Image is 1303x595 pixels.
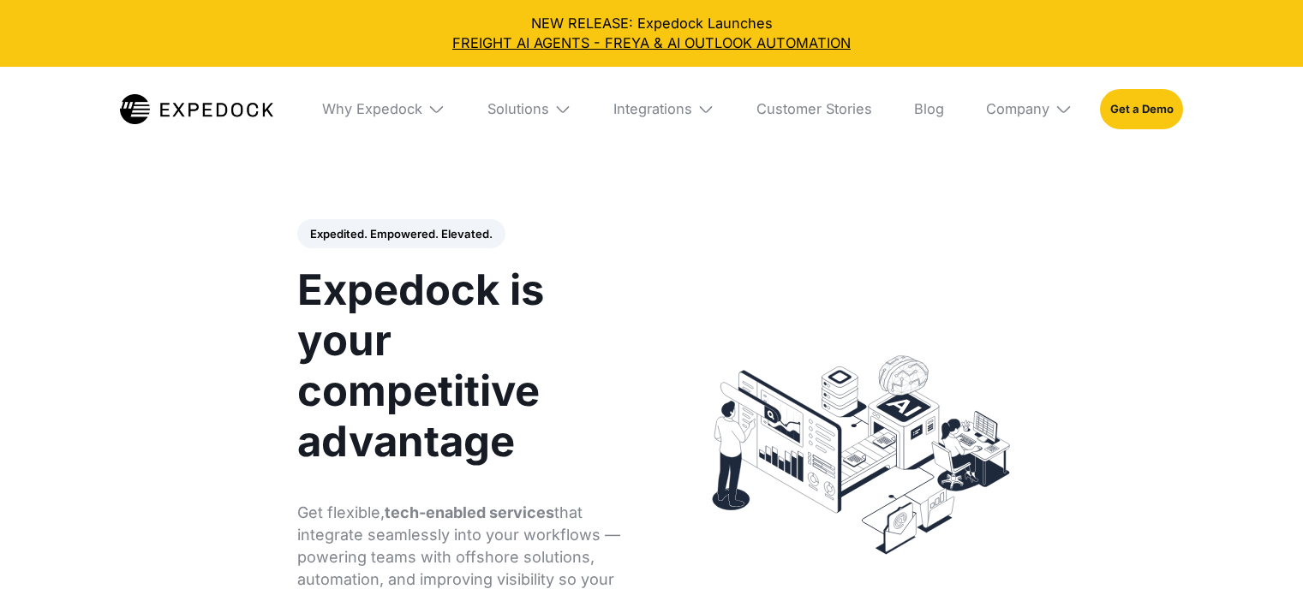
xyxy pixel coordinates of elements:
[487,100,549,117] div: Solutions
[986,100,1049,117] div: Company
[972,67,1086,151] div: Company
[14,14,1288,53] div: NEW RELEASE: Expedock Launches
[308,67,459,151] div: Why Expedock
[297,265,634,467] h1: Expedock is your competitive advantage
[1100,89,1183,129] a: Get a Demo
[322,100,422,117] div: Why Expedock
[613,100,692,117] div: Integrations
[473,67,585,151] div: Solutions
[385,503,554,521] strong: tech-enabled services
[900,67,959,151] a: Blog
[743,67,887,151] a: Customer Stories
[14,33,1288,53] a: FREIGHT AI AGENTS - FREYA & AI OUTLOOK AUTOMATION
[600,67,729,151] div: Integrations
